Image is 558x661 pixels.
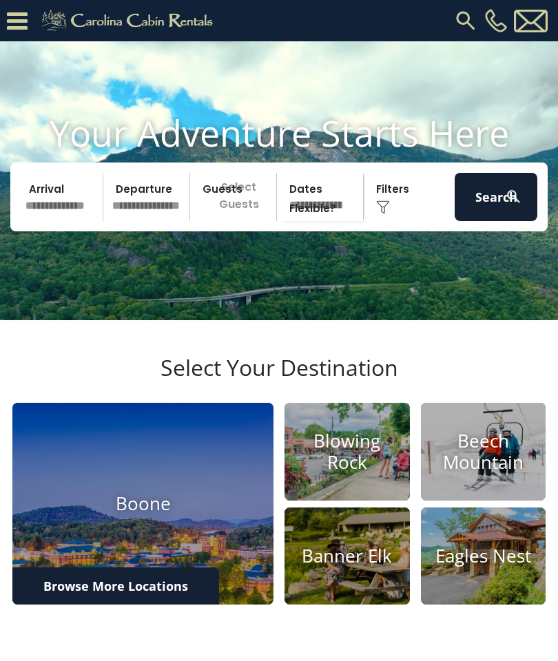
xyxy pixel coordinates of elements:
[285,545,410,567] h4: Banner Elk
[12,403,273,605] a: Boone
[10,355,548,403] h3: Select Your Destination
[285,507,410,605] a: Banner Elk
[12,567,219,605] a: Browse More Locations
[12,493,273,514] h4: Boone
[421,403,546,501] a: Beech Mountain
[285,403,410,501] a: Blowing Rock
[453,8,478,33] img: search-regular.svg
[421,545,546,567] h4: Eagles Nest
[285,430,410,473] h4: Blowing Rock
[10,112,548,154] h1: Your Adventure Starts Here
[421,507,546,605] a: Eagles Nest
[505,188,522,205] img: search-regular-white.png
[455,173,537,221] button: Search
[34,7,225,34] img: Khaki-logo.png
[376,200,390,214] img: filter--v1.png
[421,430,546,473] h4: Beech Mountain
[194,173,276,221] p: Select Guests
[482,9,510,32] a: [PHONE_NUMBER]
